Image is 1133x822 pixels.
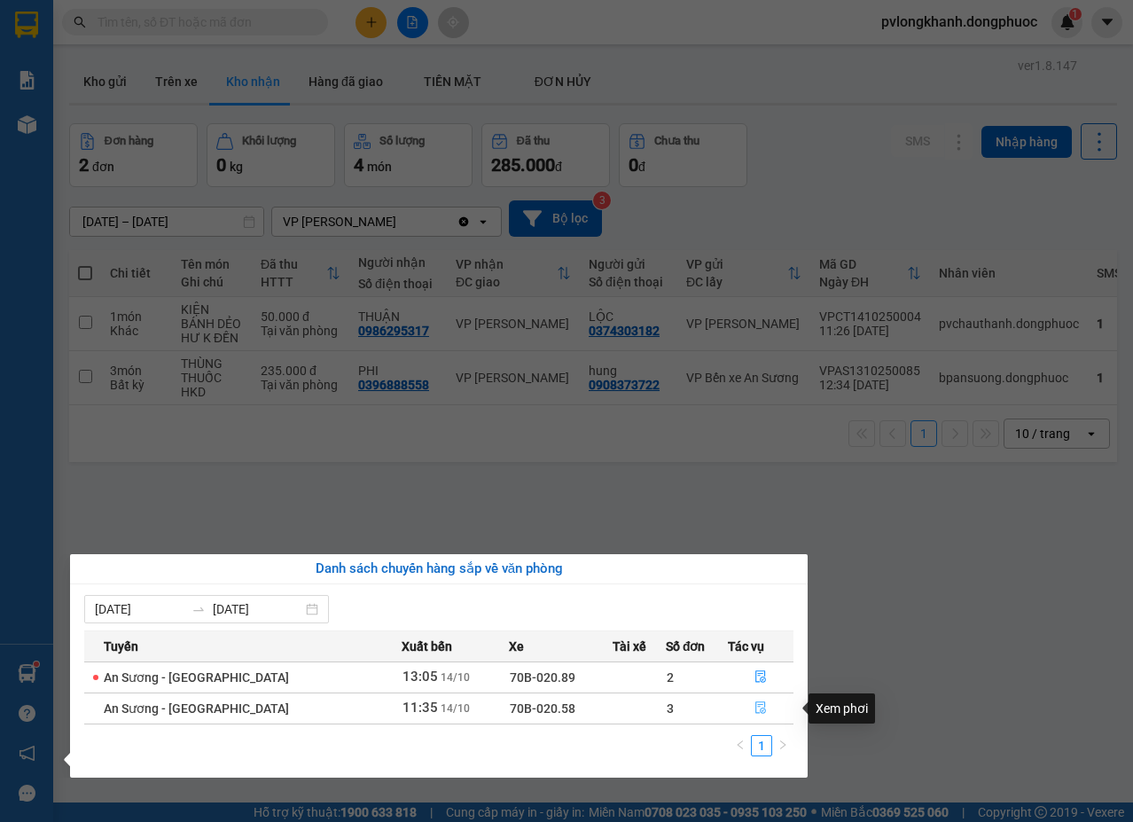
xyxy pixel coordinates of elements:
[213,599,302,619] input: Đến ngày
[104,701,289,716] span: An Sương - [GEOGRAPHIC_DATA]
[728,637,764,656] span: Tác vụ
[730,735,751,756] button: left
[140,79,217,90] span: Hotline: 19001152
[6,11,85,89] img: logo
[39,129,108,139] span: 10:53:23 [DATE]
[402,700,438,716] span: 11:35
[509,637,524,656] span: Xe
[191,602,206,616] span: to
[666,637,706,656] span: Số đơn
[772,735,793,756] button: right
[441,671,470,684] span: 14/10
[84,559,793,580] div: Danh sách chuyến hàng sắp về văn phòng
[751,735,772,756] li: 1
[140,53,244,75] span: 01 Võ Văn Truyện, KP.1, Phường 2
[5,129,108,139] span: In ngày:
[777,740,788,750] span: right
[191,602,206,616] span: swap-right
[754,670,767,685] span: file-done
[104,637,138,656] span: Tuyến
[735,740,746,750] span: left
[510,670,575,685] span: 70B-020.89
[104,670,289,685] span: An Sương - [GEOGRAPHIC_DATA]
[809,693,875,724] div: Xem phơi
[754,701,767,716] span: file-done
[89,113,186,126] span: VPLK1410250004
[95,599,184,619] input: Từ ngày
[729,663,793,692] button: file-done
[140,10,243,25] strong: ĐỒNG PHƯỚC
[667,670,674,685] span: 2
[667,701,674,716] span: 3
[140,28,238,51] span: Bến xe [GEOGRAPHIC_DATA]
[441,702,470,715] span: 14/10
[402,637,452,656] span: Xuất bến
[48,96,217,110] span: -----------------------------------------
[730,735,751,756] li: Previous Page
[510,701,575,716] span: 70B-020.58
[752,736,771,755] a: 1
[613,637,646,656] span: Tài xế
[402,669,438,685] span: 13:05
[5,114,185,125] span: [PERSON_NAME]:
[729,694,793,723] button: file-done
[772,735,793,756] li: Next Page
